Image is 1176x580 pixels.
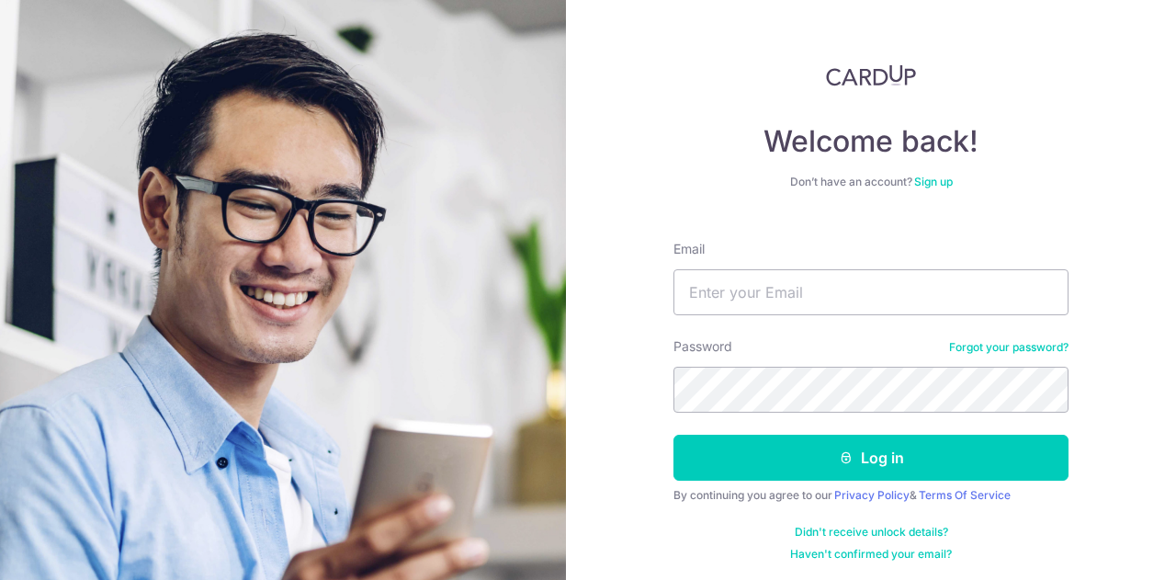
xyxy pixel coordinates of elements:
a: Haven't confirmed your email? [790,547,952,562]
a: Sign up [914,175,953,188]
label: Password [673,337,732,356]
div: Don’t have an account? [673,175,1069,189]
a: Forgot your password? [949,340,1069,355]
img: CardUp Logo [826,64,916,86]
a: Terms Of Service [919,488,1011,502]
a: Didn't receive unlock details? [795,525,948,540]
input: Enter your Email [673,269,1069,315]
h4: Welcome back! [673,123,1069,160]
a: Privacy Policy [834,488,910,502]
button: Log in [673,435,1069,481]
div: By continuing you agree to our & [673,488,1069,503]
label: Email [673,240,705,258]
